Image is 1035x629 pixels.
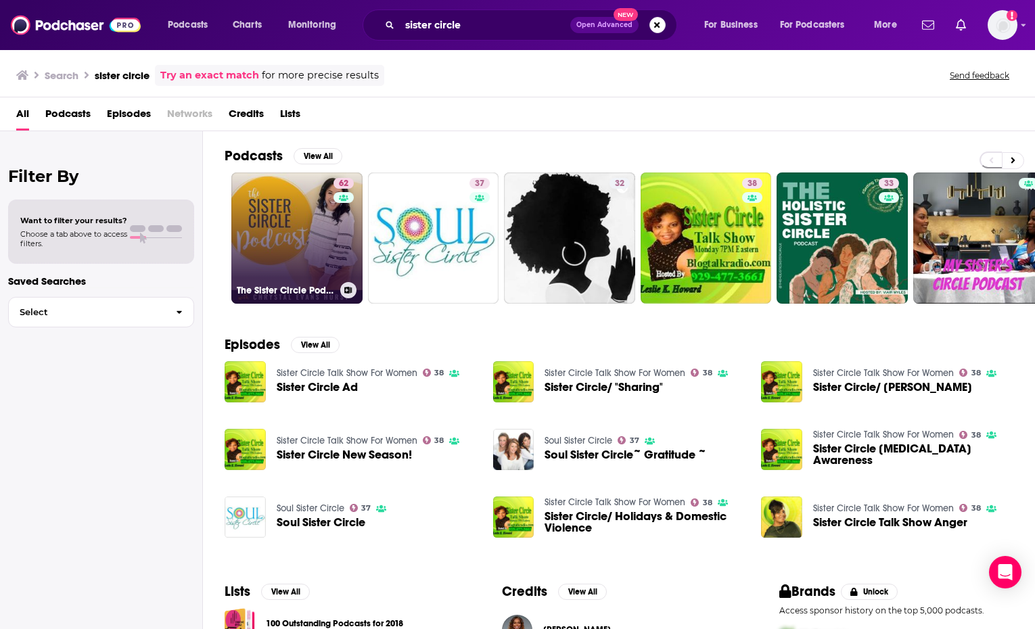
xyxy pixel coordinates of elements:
[475,177,484,191] span: 37
[761,496,802,538] img: Sister Circle Talk Show Anger
[761,429,802,470] img: Sister Circle Breast Cancer Awareness
[9,308,165,317] span: Select
[971,370,981,376] span: 38
[813,503,954,514] a: Sister Circle Talk Show For Women
[779,583,835,600] h2: Brands
[761,361,802,402] img: Sister Circle/ Bernadette Harold
[695,14,775,36] button: open menu
[545,435,612,446] a: Soul Sister Circle
[493,496,534,538] img: Sister Circle/ Holidays & Domestic Violence
[168,16,208,34] span: Podcasts
[277,449,412,461] span: Sister Circle New Season!
[339,177,348,191] span: 62
[107,103,151,131] a: Episodes
[158,14,225,36] button: open menu
[288,16,336,34] span: Monitoring
[8,297,194,327] button: Select
[917,14,940,37] a: Show notifications dropdown
[237,285,335,296] h3: The Sister Circle Podcast
[502,583,607,600] a: CreditsView All
[777,172,908,304] a: 33
[865,14,914,36] button: open menu
[704,16,758,34] span: For Business
[225,361,266,402] img: Sister Circle Ad
[971,505,981,511] span: 38
[277,367,417,379] a: Sister Circle Talk Show For Women
[350,504,371,512] a: 37
[1007,10,1017,21] svg: Add a profile image
[493,429,534,470] a: Soul Sister Circle~ Gratitude ~
[813,381,972,393] span: Sister Circle/ [PERSON_NAME]
[167,103,212,131] span: Networks
[8,275,194,287] p: Saved Searches
[333,178,354,189] a: 62
[771,14,865,36] button: open menu
[225,583,310,600] a: ListsView All
[45,103,91,131] span: Podcasts
[813,517,967,528] a: Sister Circle Talk Show Anger
[813,381,972,393] a: Sister Circle/ Bernadette Harold
[225,147,342,164] a: PodcastsView All
[277,517,365,528] a: Soul Sister Circle
[16,103,29,131] a: All
[225,147,283,164] h2: Podcasts
[780,16,845,34] span: For Podcasters
[959,431,981,439] a: 38
[618,436,639,444] a: 37
[400,14,570,36] input: Search podcasts, credits, & more...
[691,498,712,507] a: 38
[609,178,630,189] a: 32
[959,369,981,377] a: 38
[879,178,899,189] a: 33
[703,500,712,506] span: 38
[225,496,266,538] img: Soul Sister Circle
[630,438,639,444] span: 37
[545,367,685,379] a: Sister Circle Talk Show For Women
[20,229,127,248] span: Choose a tab above to access filters.
[959,504,981,512] a: 38
[813,367,954,379] a: Sister Circle Talk Show For Women
[545,496,685,508] a: Sister Circle Talk Show For Women
[277,503,344,514] a: Soul Sister Circle
[493,361,534,402] img: Sister Circle/ "Sharing"
[423,436,444,444] a: 38
[20,216,127,225] span: Want to filter your results?
[434,370,444,376] span: 38
[545,511,745,534] a: Sister Circle/ Holidays & Domestic Violence
[779,605,1013,615] p: Access sponsor history on the top 5,000 podcasts.
[229,103,264,131] span: Credits
[989,556,1021,588] div: Open Intercom Messenger
[277,381,358,393] span: Sister Circle Ad
[641,172,772,304] a: 38
[375,9,690,41] div: Search podcasts, credits, & more...
[971,432,981,438] span: 38
[291,337,340,353] button: View All
[368,172,499,304] a: 37
[813,443,1013,466] a: Sister Circle Breast Cancer Awareness
[545,449,706,461] span: Soul Sister Circle~ Gratitude ~
[95,69,149,82] h3: sister circle
[225,583,250,600] h2: Lists
[691,369,712,377] a: 38
[469,178,490,189] a: 37
[225,336,280,353] h2: Episodes
[545,381,663,393] a: Sister Circle/ "Sharing"
[277,435,417,446] a: Sister Circle Talk Show For Women
[747,177,757,191] span: 38
[11,12,141,38] a: Podchaser - Follow, Share and Rate Podcasts
[841,584,898,600] button: Unlock
[703,370,712,376] span: 38
[224,14,270,36] a: Charts
[423,369,444,377] a: 38
[8,166,194,186] h2: Filter By
[160,68,259,83] a: Try an exact match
